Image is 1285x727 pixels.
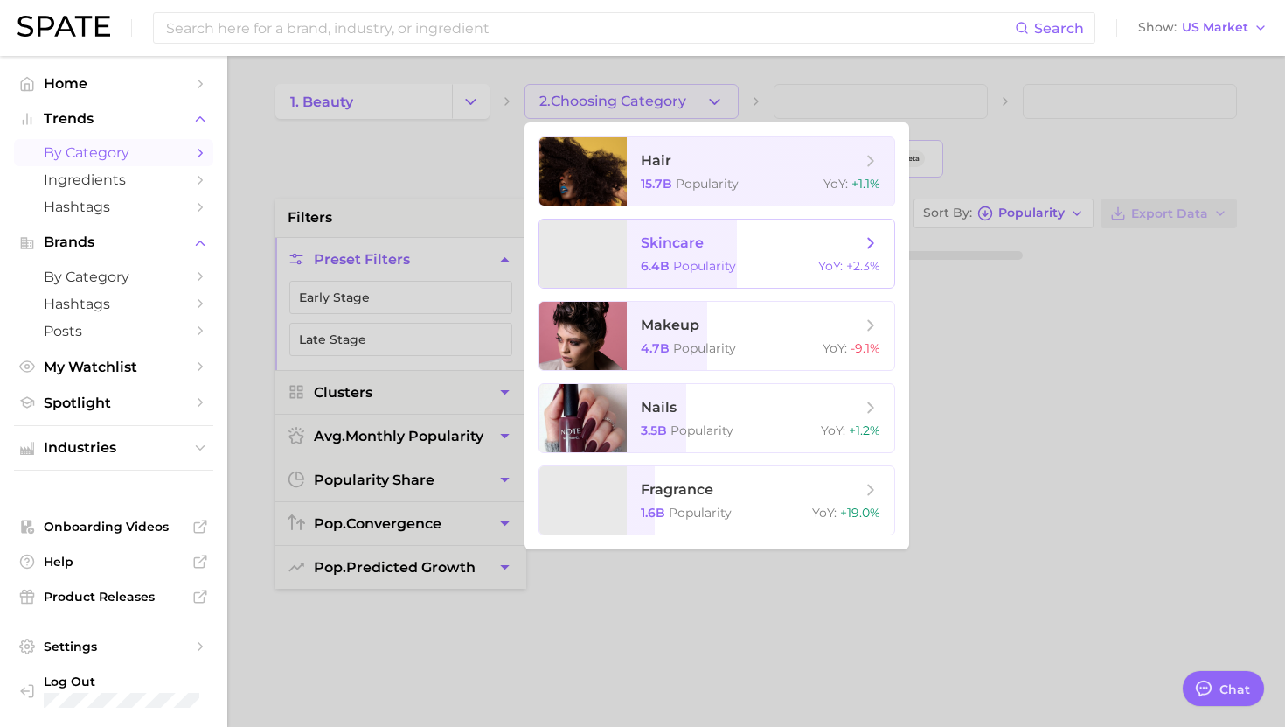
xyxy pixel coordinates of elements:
[14,549,213,575] a: Help
[641,317,699,333] span: makeup
[44,269,184,285] span: by Category
[851,176,880,192] span: +1.1%
[14,229,213,255] button: Brands
[823,176,848,192] span: YoY :
[44,639,184,654] span: Settings
[840,505,880,521] span: +19.0%
[669,505,732,521] span: Popularity
[14,353,213,381] a: My Watchlist
[524,122,909,549] ul: 2.Choosing Category
[851,340,880,356] span: -9.1%
[14,70,213,97] a: Home
[14,106,213,132] button: Trends
[44,440,184,456] span: Industries
[44,519,184,535] span: Onboarding Videos
[641,481,713,498] span: fragrance
[14,633,213,660] a: Settings
[44,323,184,339] span: Posts
[44,589,184,605] span: Product Releases
[812,505,837,521] span: YoY :
[673,258,736,274] span: Popularity
[641,258,670,274] span: 6.4b
[641,340,670,356] span: 4.7b
[670,423,733,438] span: Popularity
[641,505,665,521] span: 1.6b
[1034,20,1084,37] span: Search
[44,674,199,689] span: Log Out
[1134,17,1272,39] button: ShowUS Market
[14,166,213,193] a: Ingredients
[14,139,213,166] a: by Category
[44,144,184,161] span: by Category
[14,193,213,220] a: Hashtags
[14,318,213,345] a: Posts
[44,199,184,215] span: Hashtags
[14,389,213,416] a: Spotlight
[14,584,213,610] a: Product Releases
[818,258,843,274] span: YoY :
[823,340,847,356] span: YoY :
[641,176,672,192] span: 15.7b
[1182,23,1248,32] span: US Market
[641,423,667,438] span: 3.5b
[821,423,845,438] span: YoY :
[44,554,184,570] span: Help
[44,75,184,92] span: Home
[14,290,213,318] a: Hashtags
[673,340,736,356] span: Popularity
[17,16,110,37] img: SPATE
[846,258,880,274] span: +2.3%
[849,423,880,438] span: +1.2%
[641,399,677,416] span: nails
[14,435,213,461] button: Industries
[44,296,184,312] span: Hashtags
[1138,23,1177,32] span: Show
[641,234,704,251] span: skincare
[44,359,184,375] span: My Watchlist
[14,668,213,713] a: Log out. Currently logged in with e-mail mathilde@spate.nyc.
[14,514,213,540] a: Onboarding Videos
[44,234,184,250] span: Brands
[44,171,184,188] span: Ingredients
[44,395,184,411] span: Spotlight
[14,263,213,290] a: by Category
[44,111,184,127] span: Trends
[641,152,671,169] span: hair
[164,13,1015,43] input: Search here for a brand, industry, or ingredient
[676,176,739,192] span: Popularity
